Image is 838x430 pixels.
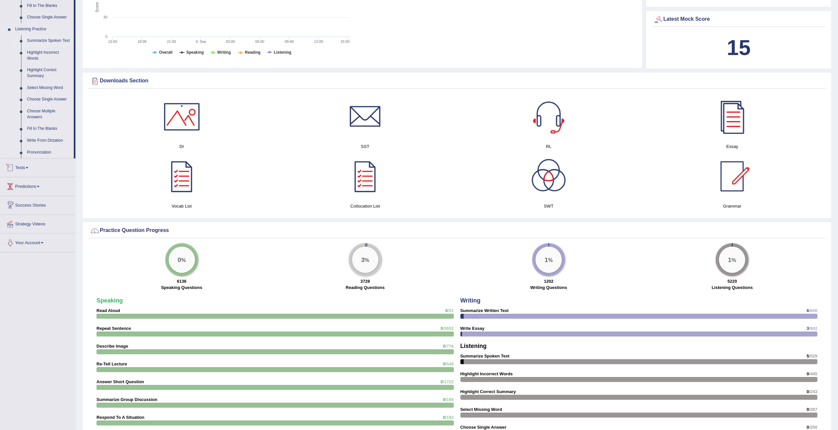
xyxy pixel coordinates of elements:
div: % [535,246,562,273]
tspan: Score [95,2,99,13]
div: % [719,246,745,273]
span: 0 [441,379,443,384]
strong: Summarize Written Text [460,308,509,313]
h4: SST [277,143,453,150]
label: Speaking Questions [161,284,202,291]
text: 18:00 [138,40,147,43]
strong: Respond To A Situation [96,415,144,420]
span: 0 [806,407,809,412]
span: 0 [806,371,809,376]
span: 3 [806,326,809,331]
strong: Highlight Incorrect Words [460,371,513,376]
strong: Select Missing Word [460,407,502,412]
text: 15:00 [340,40,350,43]
a: Tests [0,158,75,175]
text: 21:00 [167,40,176,43]
text: 12:00 [314,40,323,43]
div: Practice Question Progress [90,226,824,236]
a: Write From Dictation [24,135,74,147]
a: Summarize Spoken Text [24,35,74,47]
b: 15 [727,36,750,60]
div: Downloads Section [90,76,824,86]
big: 3 [361,256,365,263]
a: Strategy Videos [0,215,75,231]
text: 03:00 [226,40,235,43]
span: /445 [809,371,817,376]
span: 6 [806,308,809,313]
big: 0 [177,256,181,263]
span: /549 [445,361,453,366]
a: Fill In The Blanks [24,123,74,135]
span: /602 [809,326,817,331]
h4: RL [460,143,637,150]
span: /2652 [443,326,454,331]
tspan: Overall [159,50,173,55]
strong: Summarize Spoken Text [460,354,509,358]
span: /529 [809,354,817,358]
strong: Choose Single Answer [460,425,506,430]
tspan: Listening [274,50,291,55]
strong: Answer Short Question [96,379,144,384]
a: Pronunciation [24,147,74,158]
a: Listening Practice [12,23,74,35]
tspan: Reading [245,50,260,55]
text: 06:00 [255,40,264,43]
text: 30 [103,15,107,19]
text: 0 [105,35,107,39]
strong: 3728 [360,279,370,284]
h4: SWT [460,203,637,210]
strong: Repeat Sentence [96,326,131,331]
a: Choose Single Answer [24,12,74,23]
span: /192 [445,415,453,420]
span: /250 [809,425,817,430]
strong: 6136 [177,279,186,284]
a: Highlight Correct Summary [24,64,74,82]
tspan: Speaking [186,50,203,55]
span: 0 [806,389,809,394]
span: /194 [445,397,453,402]
tspan: 4. Sep [196,40,206,43]
div: % [352,246,378,273]
strong: 5220 [727,279,737,284]
h4: DI [93,143,270,150]
span: /287 [809,407,817,412]
h4: Grammar [644,203,821,210]
a: Select Missing Word [24,82,74,94]
a: Choose Single Answer [24,94,74,105]
span: 0 [806,425,809,430]
span: 0 [443,361,445,366]
label: Writing Questions [530,284,567,291]
span: 0 [441,326,443,331]
span: /243 [809,389,817,394]
span: /51 [447,308,453,313]
span: 0 [445,308,447,313]
text: 15:00 [108,40,117,43]
strong: Summarize Group Discussion [96,397,157,402]
div: % [169,246,195,273]
label: Listening Questions [712,284,753,291]
a: Highlight Incorrect Words [24,47,74,64]
a: Predictions [0,177,75,194]
label: Reading Questions [346,284,385,291]
span: /1722 [443,379,454,384]
big: 1 [545,256,548,263]
strong: Writing [460,297,481,304]
strong: Listening [460,343,487,349]
span: 0 [443,415,445,420]
a: Your Account [0,234,75,250]
strong: Speaking [96,297,123,304]
div: Latest Mock Score [653,14,824,24]
h4: Vocab List [93,203,270,210]
a: Choose Multiple Answers [24,105,74,123]
span: /600 [809,308,817,313]
span: 5 [806,354,809,358]
big: 1 [728,256,732,263]
span: /776 [445,344,453,349]
strong: Re-Tell Lecture [96,361,127,366]
span: 0 [443,397,445,402]
h4: Collocation List [277,203,453,210]
a: Success Stories [0,196,75,213]
tspan: Writing [217,50,231,55]
strong: 1202 [544,279,554,284]
strong: Describe Image [96,344,128,349]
